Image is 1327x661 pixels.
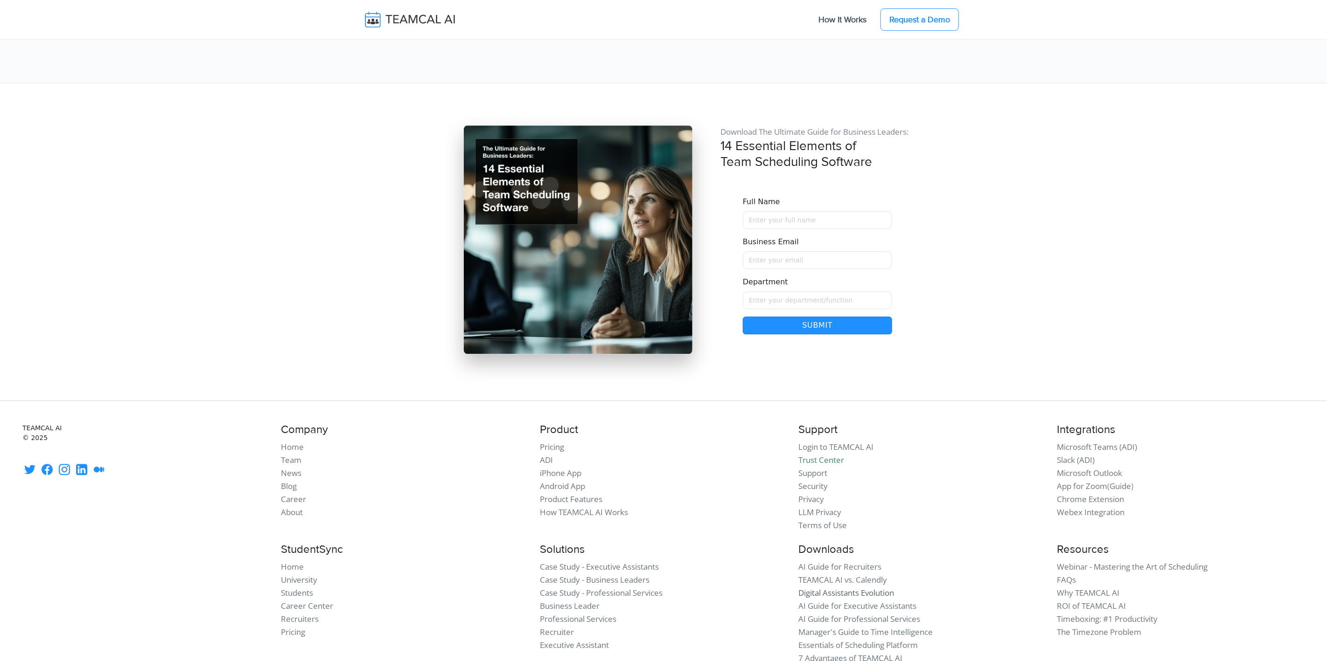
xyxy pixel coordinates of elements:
input: Enter your department/function [743,291,892,309]
h4: Integrations [1057,423,1305,437]
a: Chrome Extension [1057,494,1124,504]
a: ADI [540,454,553,465]
a: Professional Services [540,613,616,624]
label: Business Email [743,236,799,248]
a: Privacy [798,494,824,504]
a: Guide [1110,481,1131,491]
a: Terms of Use [798,520,847,530]
h4: StudentSync [281,543,528,557]
a: Security [798,481,828,491]
a: AI Guide for Executive Assistants [798,600,916,611]
a: Case Study - Executive Assistants [540,561,659,572]
a: Manager's Guide to Time Intelligence [798,627,933,637]
a: Support [798,468,827,478]
input: Enter your email [743,251,892,269]
a: Recruiters [281,613,319,624]
a: Digital Assistants Evolution [798,587,894,598]
a: Microsoft Outlook [1057,468,1123,478]
a: Recruiter [540,627,574,637]
a: Pricing [540,441,564,452]
p: Download The Ultimate Guide for Business Leaders: [720,125,915,138]
a: Webex Integration [1057,507,1125,517]
a: Trust Center [798,454,844,465]
a: Home [281,441,304,452]
a: How It Works [809,10,876,29]
a: TEAMCAL AI vs. Calendly [798,574,887,585]
a: Blog [281,481,297,491]
a: LLM Privacy [798,507,841,517]
a: Slack (ADI) [1057,454,1095,465]
input: Name must only contain letters and spaces [743,211,892,229]
a: The Timezone Problem [1057,627,1142,637]
h3: 14 Essential Elements of Team Scheduling Software [720,138,915,192]
a: How TEAMCAL AI Works [540,507,628,517]
a: ROI of TEAMCAL AI [1057,600,1126,611]
a: Home [281,561,304,572]
a: FAQs [1057,574,1076,585]
small: TEAMCAL AI © 2025 [22,423,270,443]
a: Case Study - Professional Services [540,587,663,598]
li: ( ) [1057,480,1305,493]
a: Case Study - Business Leaders [540,574,650,585]
button: Submit [743,317,892,334]
a: Login to TEAMCAL AI [798,441,873,452]
h4: Support [798,423,1046,437]
label: Department [743,276,788,288]
a: Career Center [281,600,333,611]
a: Webinar - Mastering the Art of Scheduling [1057,561,1208,572]
a: App for Zoom [1057,481,1108,491]
a: AI Guide for Professional Services [798,613,920,624]
h4: Product [540,423,787,437]
a: Product Features [540,494,602,504]
a: Android App [540,481,585,491]
a: iPhone App [540,468,581,478]
h4: Company [281,423,528,437]
a: Essentials of Scheduling Platform [798,640,918,650]
h4: Resources [1057,543,1305,557]
a: Timeboxing: #1 Productivity [1057,613,1158,624]
a: University [281,574,317,585]
label: Full Name [743,196,780,207]
a: Executive Assistant [540,640,609,650]
a: Microsoft Teams (ADI) [1057,441,1138,452]
a: AI Guide for Recruiters [798,561,881,572]
a: Students [281,587,313,598]
h4: Downloads [798,543,1046,557]
a: Business Leader [540,600,600,611]
a: Why TEAMCAL AI [1057,587,1120,598]
a: News [281,468,301,478]
a: About [281,507,303,517]
img: pic [464,125,692,354]
a: Request a Demo [880,8,959,31]
a: Career [281,494,306,504]
a: Team [281,454,301,465]
a: Pricing [281,627,305,637]
h4: Solutions [540,543,787,557]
